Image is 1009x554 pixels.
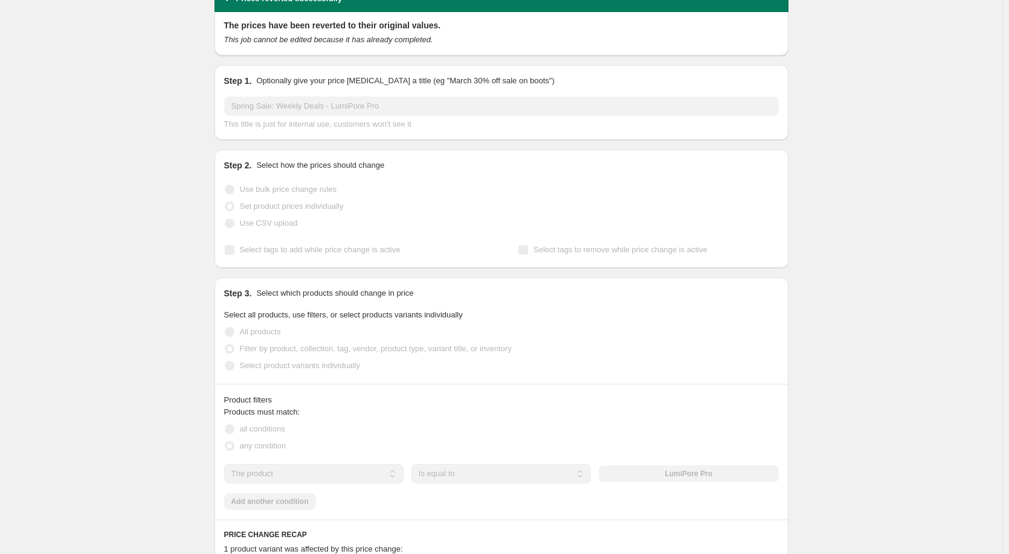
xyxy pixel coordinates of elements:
h2: Step 2. [224,159,252,171]
span: 1 product variant was affected by this price change: [224,544,403,553]
span: Products must match: [224,407,300,416]
span: Select tags to remove while price change is active [534,245,708,254]
span: Filter by product, collection, tag, vendor, product type, variant title, or inventory [240,344,512,353]
span: any condition [240,441,286,450]
h2: The prices have been reverted to their original values. [224,19,779,31]
span: Select product variants individually [240,361,360,370]
p: Optionally give your price [MEDICAL_DATA] a title (eg "March 30% off sale on boots") [256,75,554,87]
p: Select which products should change in price [256,287,413,299]
span: All products [240,327,281,336]
h2: Step 3. [224,287,252,299]
span: all conditions [240,424,285,433]
h6: PRICE CHANGE RECAP [224,530,779,540]
span: Select tags to add while price change is active [240,245,401,254]
p: Select how the prices should change [256,159,384,171]
span: Set product prices individually [240,202,344,211]
div: Product filters [224,394,779,406]
h2: Step 1. [224,75,252,87]
span: Select all products, use filters, or select products variants individually [224,310,463,319]
span: Use bulk price change rules [240,185,337,194]
span: Use CSV upload [240,218,298,228]
input: 30% off holiday sale [224,97,779,116]
span: This title is just for internal use, customers won't see it [224,119,411,129]
i: This job cannot be edited because it has already completed. [224,35,433,44]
